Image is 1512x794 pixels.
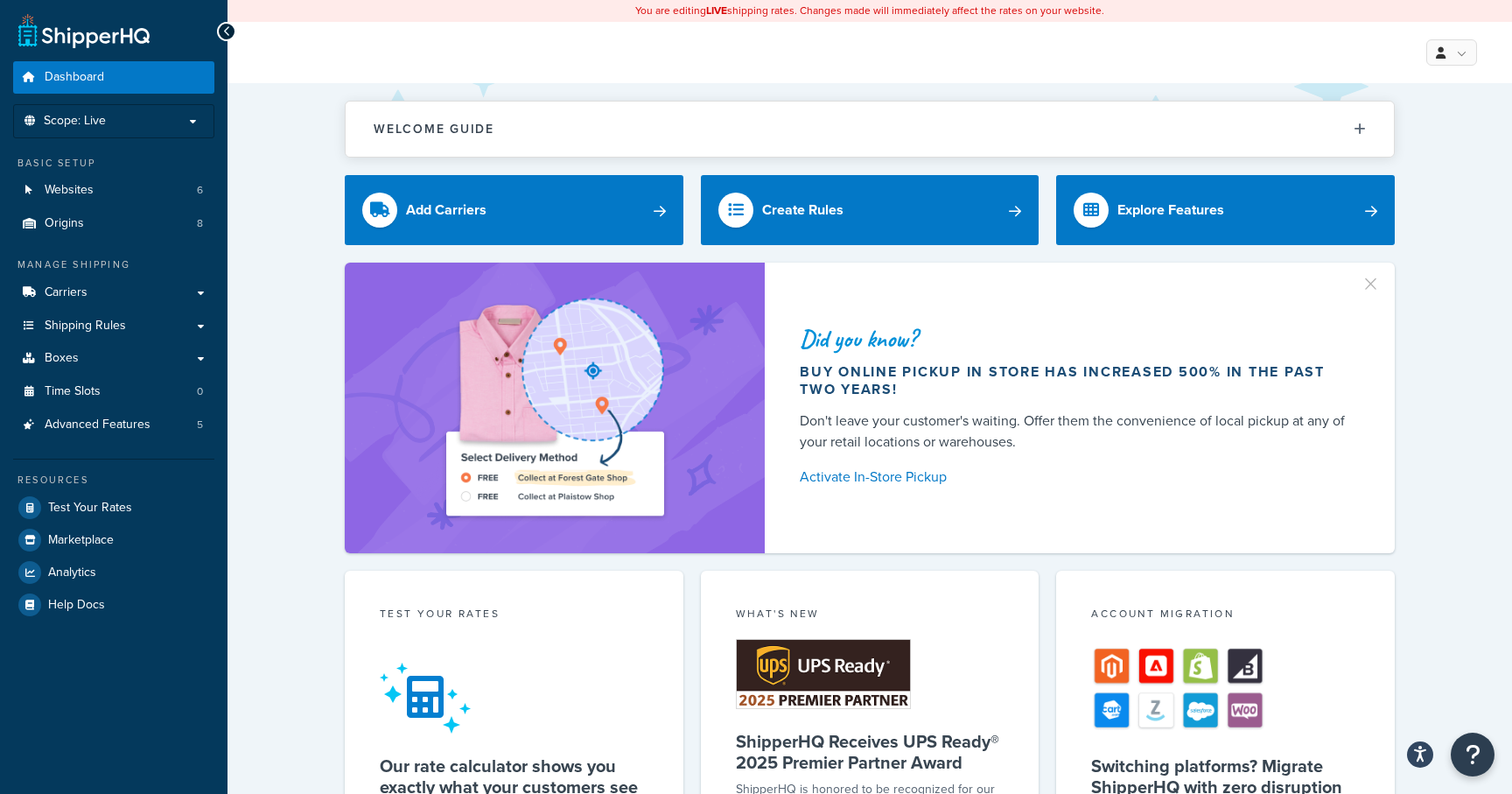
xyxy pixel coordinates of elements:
span: Shipping Rules [45,319,126,334]
a: Carriers [13,277,214,309]
span: Help Docs [48,598,105,613]
b: LIVE [706,3,727,18]
a: Dashboard [13,61,214,94]
a: Create Rules [701,175,1039,245]
a: Time Slots0 [13,376,214,408]
div: Test your rates [380,606,648,626]
div: Basic Setup [13,156,214,171]
span: 8 [197,216,203,231]
div: Don't leave your customer's waiting. Offer them the convenience of local pickup at any of your re... [800,411,1353,453]
a: Shipping Rules [13,310,214,342]
span: Boxes [45,351,79,366]
div: Manage Shipping [13,257,214,272]
a: Explore Features [1056,175,1395,245]
a: Analytics [13,557,214,588]
div: Account Migration [1091,606,1360,626]
div: What's New [736,606,1004,626]
span: Marketplace [48,533,114,548]
a: Help Docs [13,589,214,621]
span: Advanced Features [45,418,150,432]
span: Origins [45,216,84,231]
span: Carriers [45,285,87,300]
div: Buy online pickup in store has increased 500% in the past two years! [800,363,1353,398]
div: Explore Features [1117,198,1224,222]
li: Origins [13,207,214,240]
a: Marketplace [13,524,214,556]
div: Create Rules [762,198,843,222]
span: Websites [45,183,94,198]
a: Advanced Features5 [13,409,214,441]
div: Did you know? [800,327,1353,351]
h2: Welcome Guide [374,123,494,136]
h5: ShipperHQ Receives UPS Ready® 2025 Premier Partner Award [736,731,1004,773]
span: 5 [197,418,203,432]
a: Boxes [13,342,214,375]
li: Time Slots [13,376,214,408]
a: Websites6 [13,174,214,207]
span: Test Your Rates [48,501,132,516]
div: Resources [13,473,214,488]
span: 0 [197,384,203,399]
button: Open Resource Center [1451,733,1494,776]
span: 6 [197,183,203,198]
div: Add Carriers [406,198,486,222]
span: Dashboard [45,70,104,85]
li: Advanced Features [13,409,214,441]
a: Test Your Rates [13,492,214,523]
span: Time Slots [45,384,101,399]
a: Origins8 [13,207,214,240]
a: Add Carriers [345,175,683,245]
img: ad-shirt-map-b0359fc47e01cab431d101c4b569394f6a03f54285957d908178d52f29eb9668.png [396,289,713,527]
li: Websites [13,174,214,207]
a: Activate In-Store Pickup [800,465,1353,489]
button: Welcome Guide [346,102,1394,157]
span: Analytics [48,566,96,580]
span: Scope: Live [44,114,106,129]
